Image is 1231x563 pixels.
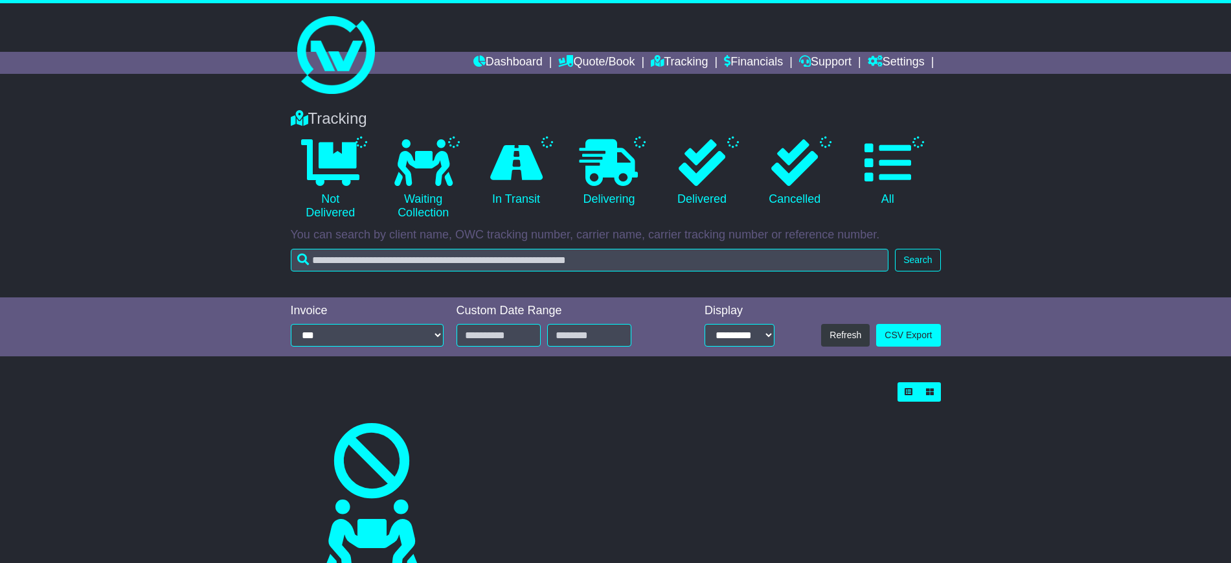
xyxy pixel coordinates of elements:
a: CSV Export [876,324,940,347]
a: Support [799,52,852,74]
a: Delivered [662,135,741,211]
a: All [848,135,927,211]
a: Tracking [651,52,708,74]
div: Invoice [291,304,444,318]
button: Refresh [821,324,870,347]
a: Settings [868,52,925,74]
a: In Transit [476,135,556,211]
a: Delivering [569,135,649,211]
button: Search [895,249,940,271]
div: Display [705,304,774,318]
a: Waiting Collection [383,135,463,225]
a: Financials [724,52,783,74]
div: Custom Date Range [457,304,664,318]
a: Not Delivered [291,135,370,225]
p: You can search by client name, OWC tracking number, carrier name, carrier tracking number or refe... [291,228,941,242]
a: Quote/Book [558,52,635,74]
a: Dashboard [473,52,543,74]
a: Cancelled [755,135,835,211]
div: Tracking [284,109,947,128]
